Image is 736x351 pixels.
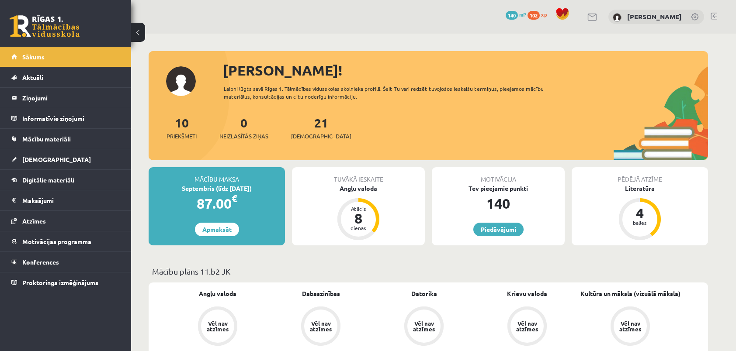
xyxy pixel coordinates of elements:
[432,167,565,184] div: Motivācija
[199,289,236,298] a: Angļu valoda
[302,289,340,298] a: Dabaszinības
[22,258,59,266] span: Konferences
[149,193,285,214] div: 87.00
[613,13,621,22] img: Sandra Letinska
[22,73,43,81] span: Aktuāli
[22,155,91,163] span: [DEMOGRAPHIC_DATA]
[167,115,197,141] a: 10Priekšmeti
[292,184,425,193] div: Angļu valoda
[572,184,708,193] div: Literatūra
[11,129,120,149] a: Mācību materiāli
[10,15,80,37] a: Rīgas 1. Tālmācības vidusskola
[627,220,653,225] div: balles
[11,252,120,272] a: Konferences
[292,167,425,184] div: Tuvākā ieskaite
[11,231,120,251] a: Motivācijas programma
[473,223,524,236] a: Piedāvājumi
[618,320,642,332] div: Vēl nav atzīmes
[528,11,540,20] span: 102
[432,193,565,214] div: 140
[309,320,333,332] div: Vēl nav atzīmes
[11,190,120,210] a: Maksājumi
[152,265,705,277] p: Mācību plāns 11.b2 JK
[411,289,437,298] a: Datorika
[22,135,71,143] span: Mācību materiāli
[219,115,268,141] a: 0Neizlasītās ziņas
[412,320,436,332] div: Vēl nav atzīmes
[528,11,551,18] a: 102 xp
[345,211,371,225] div: 8
[22,176,74,184] span: Digitālie materiāli
[22,88,120,108] legend: Ziņojumi
[223,60,708,81] div: [PERSON_NAME]!
[579,306,682,348] a: Vēl nav atzīmes
[22,217,46,225] span: Atzīmes
[22,53,45,61] span: Sākums
[22,108,120,128] legend: Informatīvie ziņojumi
[205,320,230,332] div: Vēl nav atzīmes
[11,108,120,128] a: Informatīvie ziņojumi
[627,12,682,21] a: [PERSON_NAME]
[372,306,476,348] a: Vēl nav atzīmes
[11,88,120,108] a: Ziņojumi
[515,320,539,332] div: Vēl nav atzīmes
[291,132,351,141] span: [DEMOGRAPHIC_DATA]
[219,132,268,141] span: Neizlasītās ziņas
[345,206,371,211] div: Atlicis
[580,289,680,298] a: Kultūra un māksla (vizuālā māksla)
[541,11,547,18] span: xp
[166,306,269,348] a: Vēl nav atzīmes
[506,11,518,20] span: 140
[627,206,653,220] div: 4
[11,272,120,292] a: Proktoringa izmēģinājums
[195,223,239,236] a: Apmaksāt
[22,279,98,286] span: Proktoringa izmēģinājums
[149,167,285,184] div: Mācību maksa
[291,115,351,141] a: 21[DEMOGRAPHIC_DATA]
[149,184,285,193] div: Septembris (līdz [DATE])
[11,149,120,169] a: [DEMOGRAPHIC_DATA]
[292,184,425,241] a: Angļu valoda Atlicis 8 dienas
[224,85,559,100] div: Laipni lūgts savā Rīgas 1. Tālmācības vidusskolas skolnieka profilā. Šeit Tu vari redzēt tuvojošo...
[572,167,708,184] div: Pēdējā atzīme
[476,306,579,348] a: Vēl nav atzīmes
[22,190,120,210] legend: Maksājumi
[11,67,120,87] a: Aktuāli
[232,192,237,205] span: €
[269,306,372,348] a: Vēl nav atzīmes
[572,184,708,241] a: Literatūra 4 balles
[22,237,91,245] span: Motivācijas programma
[11,211,120,231] a: Atzīmes
[506,11,526,18] a: 140 mP
[11,47,120,67] a: Sākums
[11,170,120,190] a: Digitālie materiāli
[519,11,526,18] span: mP
[432,184,565,193] div: Tev pieejamie punkti
[167,132,197,141] span: Priekšmeti
[507,289,547,298] a: Krievu valoda
[345,225,371,231] div: dienas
